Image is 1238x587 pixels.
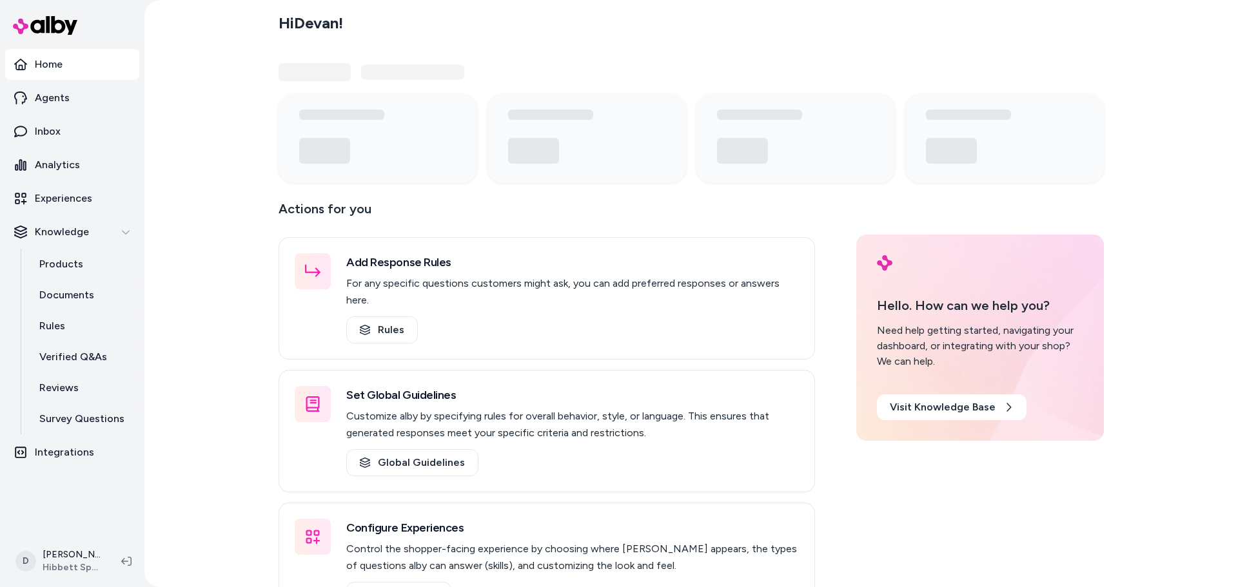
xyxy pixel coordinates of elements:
p: Control the shopper-facing experience by choosing where [PERSON_NAME] appears, the types of quest... [346,541,799,574]
p: Verified Q&As [39,349,107,365]
p: Home [35,57,63,72]
a: Integrations [5,437,139,468]
a: Rules [26,311,139,342]
button: D[PERSON_NAME]Hibbett Sports [8,541,111,582]
img: alby Logo [13,16,77,35]
h2: Hi Devan ! [279,14,343,33]
div: Need help getting started, navigating your dashboard, or integrating with your shop? We can help. [877,323,1083,369]
p: Hello. How can we help you? [877,296,1083,315]
h3: Add Response Rules [346,253,799,271]
p: Survey Questions [39,411,124,427]
a: Products [26,249,139,280]
h3: Configure Experiences [346,519,799,537]
a: Documents [26,280,139,311]
span: Hibbett Sports [43,561,101,574]
button: Knowledge [5,217,139,247]
p: Analytics [35,157,80,173]
a: Survey Questions [26,403,139,434]
span: D [15,551,36,572]
a: Global Guidelines [346,449,478,476]
p: Customize alby by specifying rules for overall behavior, style, or language. This ensures that ge... [346,408,799,441]
a: Visit Knowledge Base [877,394,1027,420]
a: Reviews [26,372,139,403]
p: [PERSON_NAME] [43,548,101,561]
p: Reviews [39,380,79,396]
p: Agents [35,90,70,106]
a: Agents [5,82,139,113]
a: Inbox [5,116,139,147]
a: Rules [346,316,418,343]
a: Home [5,49,139,80]
p: Products [39,256,83,272]
p: Documents [39,287,94,303]
p: Rules [39,318,65,334]
p: Experiences [35,191,92,206]
p: For any specific questions customers might ask, you can add preferred responses or answers here. [346,275,799,309]
img: alby Logo [877,255,892,271]
h3: Set Global Guidelines [346,386,799,404]
a: Analytics [5,149,139,180]
a: Experiences [5,183,139,214]
p: Integrations [35,445,94,460]
p: Actions for you [279,198,815,229]
p: Knowledge [35,224,89,240]
p: Inbox [35,124,61,139]
a: Verified Q&As [26,342,139,372]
